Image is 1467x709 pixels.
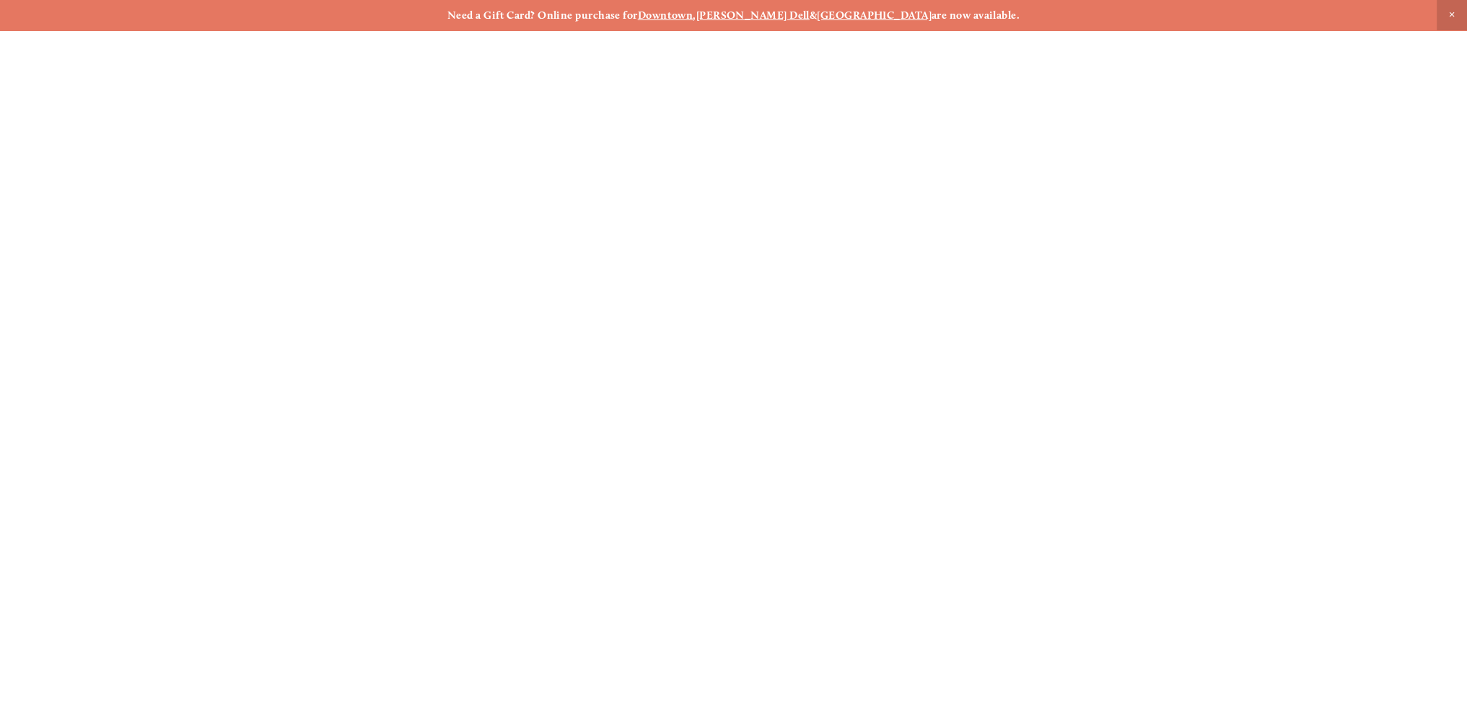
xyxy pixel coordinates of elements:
[696,9,810,22] a: [PERSON_NAME] Dell
[810,9,817,22] strong: &
[638,9,693,22] a: Downtown
[817,9,932,22] a: [GEOGRAPHIC_DATA]
[447,9,638,22] strong: Need a Gift Card? Online purchase for
[693,9,696,22] strong: ,
[932,9,1020,22] strong: are now available.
